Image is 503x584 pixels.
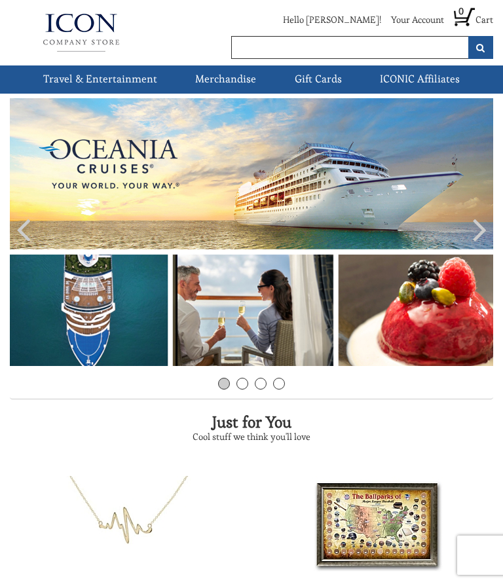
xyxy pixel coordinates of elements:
img: Heartbeat Pendant Necklace – 14K Yellow Gold [60,476,191,574]
a: 4 [273,378,285,390]
h3: Cool stuff we think you'll love [10,432,493,442]
a: Your Account [391,14,444,26]
img: Oceania [10,98,493,366]
a: 3 [255,378,267,390]
a: Gift Cards [289,65,347,94]
a: Travel & Entertainment [38,65,162,94]
li: Hello [PERSON_NAME]! [273,13,381,33]
img: Major League Baseball Parks Map 20x32 Framed Collage [312,476,443,574]
a: 1 [218,378,230,390]
h2: Just for You [10,412,493,432]
a: ICONIC Affiliates [375,65,465,94]
a: Merchandise [190,65,261,94]
a: 2 [236,378,248,390]
a: 0 Cart [454,14,493,26]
